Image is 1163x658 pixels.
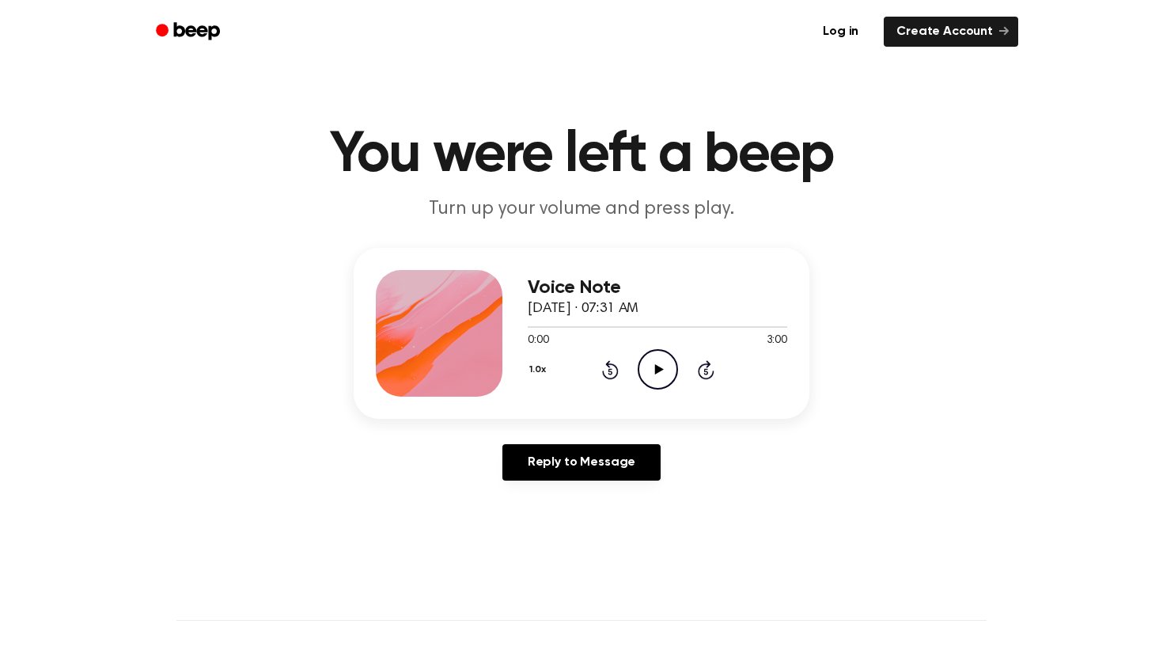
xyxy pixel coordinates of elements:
a: Beep [145,17,234,48]
h3: Voice Note [528,277,787,299]
span: [DATE] · 07:31 AM [528,302,638,316]
a: Reply to Message [502,444,661,481]
h1: You were left a beep [176,127,987,184]
button: 1.0x [528,356,551,383]
p: Turn up your volume and press play. [278,196,885,223]
span: 0:00 [528,333,548,349]
a: Log in [807,13,874,50]
a: Create Account [884,17,1018,47]
span: 3:00 [767,333,787,349]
